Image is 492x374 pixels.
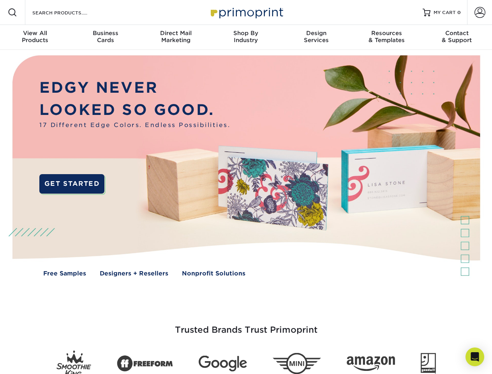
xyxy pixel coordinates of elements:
a: GET STARTED [39,174,104,194]
div: & Templates [351,30,421,44]
div: Marketing [141,30,211,44]
span: MY CART [434,9,456,16]
p: LOOKED SO GOOD. [39,99,230,121]
div: Services [281,30,351,44]
a: Designers + Resellers [100,269,168,278]
a: Nonprofit Solutions [182,269,245,278]
img: Google [199,356,247,372]
a: Contact& Support [422,25,492,50]
div: Industry [211,30,281,44]
span: 0 [457,10,461,15]
span: Direct Mail [141,30,211,37]
div: Cards [70,30,140,44]
span: Contact [422,30,492,37]
input: SEARCH PRODUCTS..... [32,8,108,17]
span: 17 Different Edge Colors. Endless Possibilities. [39,121,230,130]
img: Goodwill [421,353,436,374]
a: Shop ByIndustry [211,25,281,50]
a: Resources& Templates [351,25,421,50]
h3: Trusted Brands Trust Primoprint [18,306,474,344]
span: Shop By [211,30,281,37]
span: Business [70,30,140,37]
span: Resources [351,30,421,37]
img: Primoprint [207,4,285,21]
div: Open Intercom Messenger [466,348,484,366]
p: EDGY NEVER [39,77,230,99]
a: Direct MailMarketing [141,25,211,50]
img: Amazon [347,356,395,371]
div: & Support [422,30,492,44]
a: Free Samples [43,269,86,278]
a: BusinessCards [70,25,140,50]
a: DesignServices [281,25,351,50]
span: Design [281,30,351,37]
